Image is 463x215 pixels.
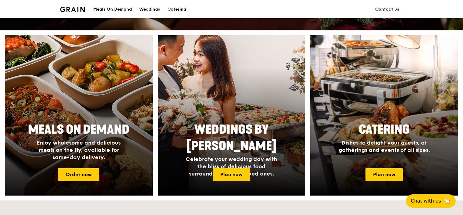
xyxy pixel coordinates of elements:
a: Order now [58,168,99,181]
span: Dishes to delight your guests, at gatherings and events of all sizes. [339,139,430,153]
a: Meals On DemandEnjoy wholesome and delicious meals on the fly, available for same-day delivery.Or... [5,35,153,196]
span: Weddings by [PERSON_NAME] [187,122,276,153]
div: Catering [167,0,186,19]
span: Meals On Demand [28,122,129,137]
a: Weddings [135,0,164,19]
span: Chat with us [411,197,441,205]
div: Weddings [139,0,160,19]
img: catering-card.e1cfaf3e.jpg [310,35,458,196]
a: CateringDishes to delight your guests, at gatherings and events of all sizes.Plan now [310,35,458,196]
span: Celebrate your wedding day with the bliss of delicious food surrounded by your loved ones. [186,156,277,177]
a: Weddings by [PERSON_NAME]Celebrate your wedding day with the bliss of delicious food surrounded b... [158,35,306,196]
img: weddings-card.4f3003b8.jpg [158,35,306,196]
a: Catering [164,0,190,19]
div: Meals On Demand [93,0,132,19]
span: Enjoy wholesome and delicious meals on the fly, available for same-day delivery. [37,139,121,161]
img: Grain [60,7,85,12]
span: 🦙 [444,197,451,205]
button: Chat with us🦙 [406,194,456,208]
a: Plan now [213,168,250,181]
a: Contact us [372,0,403,19]
a: Plan now [365,168,403,181]
span: Catering [359,122,410,137]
